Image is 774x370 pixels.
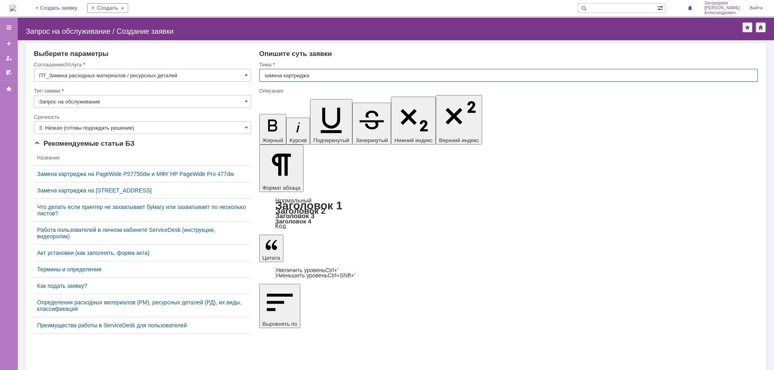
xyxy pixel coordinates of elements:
a: Заголовок 2 [275,206,326,215]
div: Формат абзаца [259,198,758,229]
div: Создать [87,3,128,13]
span: Формат абзаца [262,185,300,191]
a: Что делать если принтер не захватывает бумагу или захватывает по несколько листов? [37,204,248,217]
div: Описание [259,88,756,93]
span: Ctrl+' [325,267,339,273]
a: Мои согласования [2,66,15,79]
th: Название [34,150,251,166]
a: Код [275,223,286,230]
span: Подчеркнутый [313,137,349,143]
a: Заголовок 1 [275,199,343,212]
a: Создать заявку [2,37,15,50]
span: Рекомендуемые статьи БЗ [34,140,135,147]
span: Александрович [704,10,740,15]
button: Зачеркнутый [352,103,391,145]
button: Курсив [286,118,310,145]
div: Тип заявки [34,88,250,93]
button: Верхний индекс [436,95,482,145]
span: Зачеркнутый [356,137,388,143]
a: Определения расходных материалов (РМ), ресурсных деталей (РД), их виды, классификация [37,299,248,312]
span: Расширенный поиск [657,4,665,11]
span: Опишите суть заявки [259,50,332,58]
a: Перейти на домашнюю страницу [10,5,16,11]
a: Работа пользователей в личном кабинете ServiceDesk (инструкция, видеоролик) [37,227,248,240]
span: [PERSON_NAME] [704,6,740,10]
button: Жирный [259,114,287,145]
div: Запрос на обслуживание / Создание заявки [26,27,743,35]
span: Ctrl+Shift+' [328,272,356,279]
button: Выровнять по [259,284,300,328]
span: Цитата [262,255,280,261]
a: Термины и определения [37,266,248,273]
span: Загороднев [704,1,740,6]
a: Заголовок 4 [275,218,311,225]
div: Цитата [259,268,758,278]
a: Заголовок 3 [275,212,314,219]
span: Выровнять по [262,321,297,327]
button: Нижний индекс [391,97,436,145]
button: Формат абзаца [259,145,304,192]
img: logo [10,5,16,11]
span: Жирный [262,137,283,143]
div: Тема [259,62,756,67]
span: Курсив [289,137,307,143]
button: Подчеркнутый [310,99,352,145]
div: Сделать домашней страницей [756,23,766,32]
span: Выберите параметры [34,50,108,58]
span: Нижний индекс [394,137,433,143]
span: Верхний индекс [439,137,479,143]
a: Нормальный [275,197,312,204]
a: Замена картриджа на [STREET_ADDRESS] [37,187,248,194]
div: Соглашение/Услуга [34,62,250,67]
button: Цитата [259,235,283,262]
a: Как подать заявку? [37,283,248,289]
a: Преимущества работы в ServiceDesk для пользователей [37,322,248,329]
div: Срочность [34,114,250,120]
a: Мои заявки [2,52,15,64]
a: Decrease [275,272,356,279]
a: Increase [275,267,339,273]
a: Акт установки (как заполнять, форма акта) [37,250,248,256]
a: Замена картриджа на PageWide P57750dw и МФУ HP PageWide Pro 477dw [37,171,248,177]
div: Добавить в избранное [743,23,752,32]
